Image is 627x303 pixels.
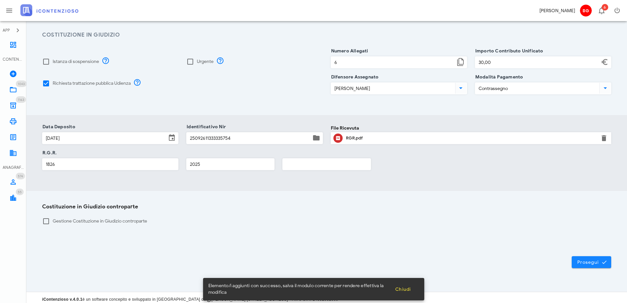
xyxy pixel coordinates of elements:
button: Prosegui [572,256,611,268]
div: [PERSON_NAME] [539,7,575,14]
span: Distintivo [16,80,27,87]
button: Chiudi [390,283,416,295]
span: Chiudi [395,287,411,292]
label: Importo Contributo Unificato [473,48,543,54]
label: Numero Allegati [329,48,368,54]
span: 1043 [18,82,25,86]
button: BG [578,3,593,18]
button: Distintivo [593,3,609,18]
span: 574 [18,174,23,178]
div: Clicca per aprire un'anteprima del file o scaricarlo [346,133,596,143]
label: Modalità Pagamento [473,74,523,80]
label: Difensore Assegnato [329,74,379,80]
label: R.G.R. [40,150,57,156]
div: RGR.pdf [346,136,596,141]
label: Richiesta trattazione pubblica Udienza [53,80,131,87]
strong: iContenzioso v.4.0.1 [42,297,82,302]
div: ANAGRAFICA [3,165,24,170]
input: Importo Contributo Unificato [475,57,599,68]
label: Istanza di sospensione [53,58,99,65]
span: Distintivo [16,96,26,103]
input: R.G.R. [42,159,178,170]
label: Gestione Costituzione in Giudizio controparte [53,218,611,225]
span: 55 [18,190,22,194]
span: Distintivo [16,173,25,179]
label: Identificativo Nir [185,124,226,130]
span: BG [580,5,592,16]
button: Clicca per aprire un'anteprima del file o scaricarlo [333,134,343,143]
span: Elemento/i aggiunti con successo, salva il modulo corrente per rendere effettiva la modifica [208,283,390,296]
h3: Costituzione in Giudizio controparte [42,203,611,211]
img: logo-text-2x.png [20,4,78,16]
div: CONTENZIOSO [3,56,24,62]
button: Elimina [600,134,608,142]
span: Distintivo [602,4,608,11]
input: Modalità Pagamento [475,83,598,94]
span: 1163 [18,98,24,102]
input: Difensore Assegnato [331,83,454,94]
h3: Costituzione in Giudizio [42,31,611,39]
input: Numero Allegati [331,57,455,68]
span: Prosegui [577,259,606,265]
span: Distintivo [16,189,24,195]
label: Urgente [197,58,214,65]
label: Data Deposito [40,124,75,130]
input: Identificativo Nir [187,133,311,144]
label: File Ricevuta [331,125,359,132]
